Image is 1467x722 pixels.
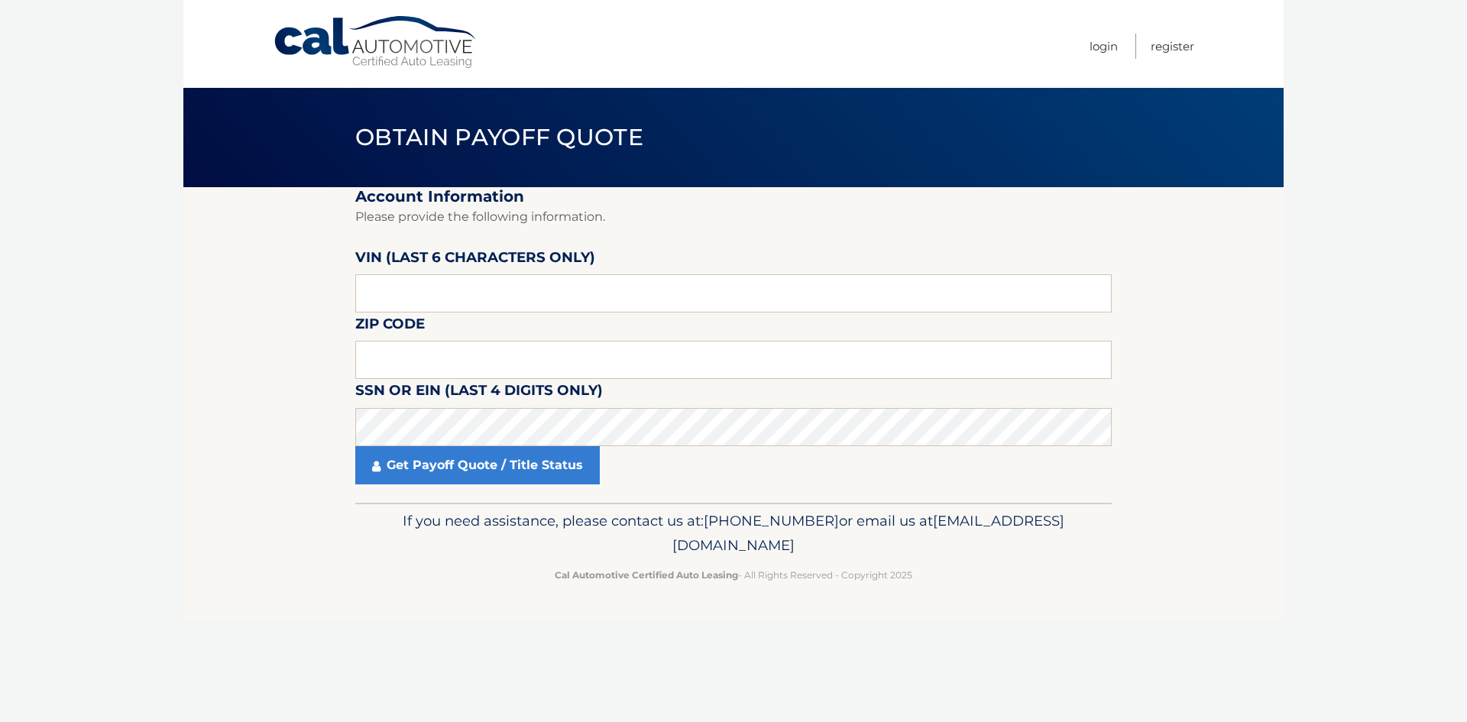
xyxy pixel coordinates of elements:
span: [PHONE_NUMBER] [704,512,839,529]
a: Cal Automotive [273,15,479,70]
strong: Cal Automotive Certified Auto Leasing [555,569,738,581]
p: If you need assistance, please contact us at: or email us at [365,509,1102,558]
p: Please provide the following information. [355,206,1112,228]
label: SSN or EIN (last 4 digits only) [355,379,603,407]
label: VIN (last 6 characters only) [355,246,595,274]
p: - All Rights Reserved - Copyright 2025 [365,567,1102,583]
h2: Account Information [355,187,1112,206]
a: Get Payoff Quote / Title Status [355,446,600,484]
a: Register [1151,34,1194,59]
a: Login [1090,34,1118,59]
span: Obtain Payoff Quote [355,123,643,151]
label: Zip Code [355,312,425,341]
